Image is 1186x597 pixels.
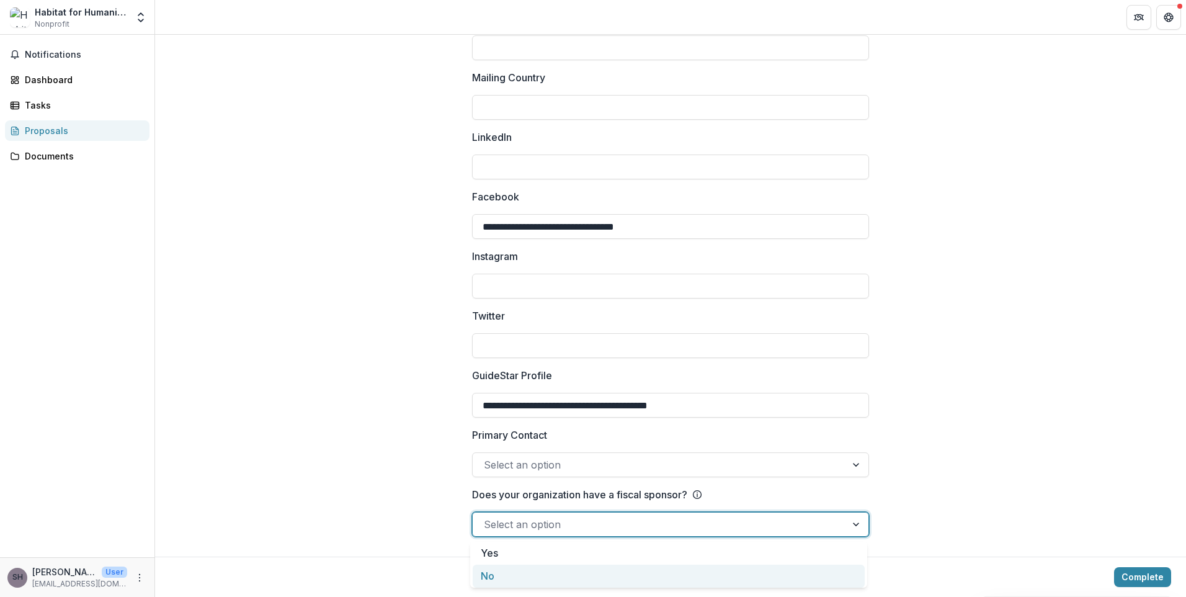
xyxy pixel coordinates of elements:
[1156,5,1181,30] button: Get Help
[5,95,149,115] a: Tasks
[10,7,30,27] img: Habitat for Humanity of Eastern Connecticut, Inc.
[25,124,140,137] div: Proposals
[25,50,145,60] span: Notifications
[473,565,865,588] div: No
[472,70,545,85] p: Mailing Country
[472,487,687,502] p: Does your organization have a fiscal sponsor?
[25,150,140,163] div: Documents
[472,189,519,204] p: Facebook
[32,578,127,590] p: [EMAIL_ADDRESS][DOMAIN_NAME]
[5,70,149,90] a: Dashboard
[5,120,149,141] a: Proposals
[32,565,97,578] p: [PERSON_NAME]
[35,19,69,30] span: Nonprofit
[472,428,547,442] p: Primary Contact
[25,73,140,86] div: Dashboard
[1114,567,1171,587] button: Complete
[470,542,867,588] div: Select options list
[132,570,147,585] button: More
[473,542,865,565] div: Yes
[472,308,505,323] p: Twitter
[132,5,149,30] button: Open entity switcher
[5,146,149,166] a: Documents
[25,99,140,112] div: Tasks
[5,45,149,65] button: Notifications
[472,130,512,145] p: LinkedIn
[35,6,127,19] div: Habitat for Humanity of Eastern [US_STATE], Inc.
[1126,5,1151,30] button: Partners
[12,573,23,581] div: Stacy Herr
[102,567,127,578] p: User
[472,368,552,383] p: GuideStar Profile
[472,249,518,264] p: Instagram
